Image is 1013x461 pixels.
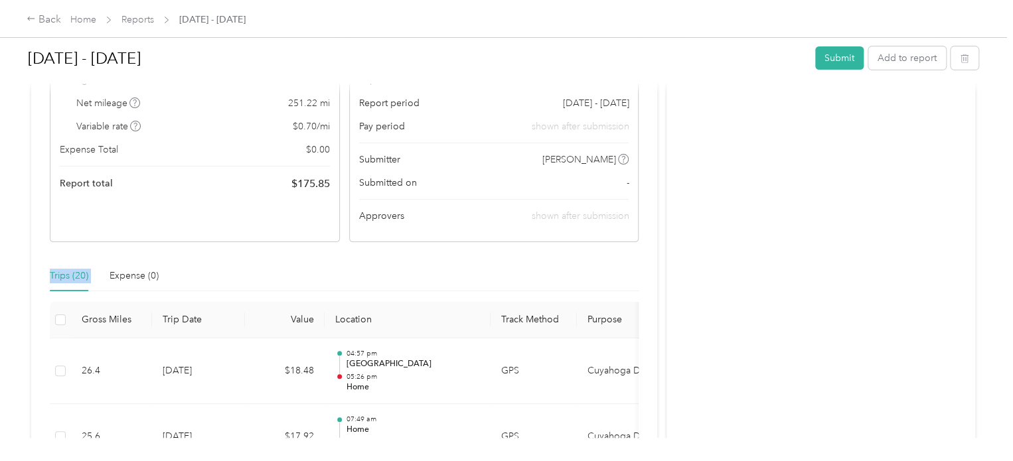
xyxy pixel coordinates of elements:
[245,302,325,338] th: Value
[288,96,330,110] span: 251.22 mi
[71,338,152,405] td: 26.4
[491,302,577,338] th: Track Method
[359,153,400,166] span: Submitter
[152,338,245,405] td: [DATE]
[531,210,629,222] span: shown after submission
[562,96,629,110] span: [DATE] - [DATE]
[577,338,676,405] td: Cuyahoga DD
[359,209,404,223] span: Approvers
[291,176,330,192] span: $ 175.85
[76,96,141,110] span: Net mileage
[121,14,154,25] a: Reports
[346,349,480,358] p: 04:57 pm
[245,338,325,405] td: $18.48
[577,302,676,338] th: Purpose
[50,269,88,283] div: Trips (20)
[346,372,480,381] p: 05:26 pm
[359,96,420,110] span: Report period
[28,42,806,74] h1: June - Aug 2025
[60,143,118,157] span: Expense Total
[815,46,864,70] button: Submit
[152,302,245,338] th: Trip Date
[491,338,577,405] td: GPS
[939,387,1013,461] iframe: Everlance-gr Chat Button Frame
[346,424,480,436] p: Home
[27,12,61,28] div: Back
[346,415,480,424] p: 07:49 am
[60,176,113,190] span: Report total
[293,119,330,133] span: $ 0.70 / mi
[542,153,616,166] span: [PERSON_NAME]
[179,13,246,27] span: [DATE] - [DATE]
[626,176,629,190] span: -
[306,143,330,157] span: $ 0.00
[359,119,405,133] span: Pay period
[325,302,491,338] th: Location
[531,119,629,133] span: shown after submission
[359,176,417,190] span: Submitted on
[71,302,152,338] th: Gross Miles
[346,381,480,393] p: Home
[70,14,96,25] a: Home
[868,46,946,70] button: Add to report
[346,358,480,370] p: [GEOGRAPHIC_DATA]
[76,119,141,133] span: Variable rate
[110,269,159,283] div: Expense (0)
